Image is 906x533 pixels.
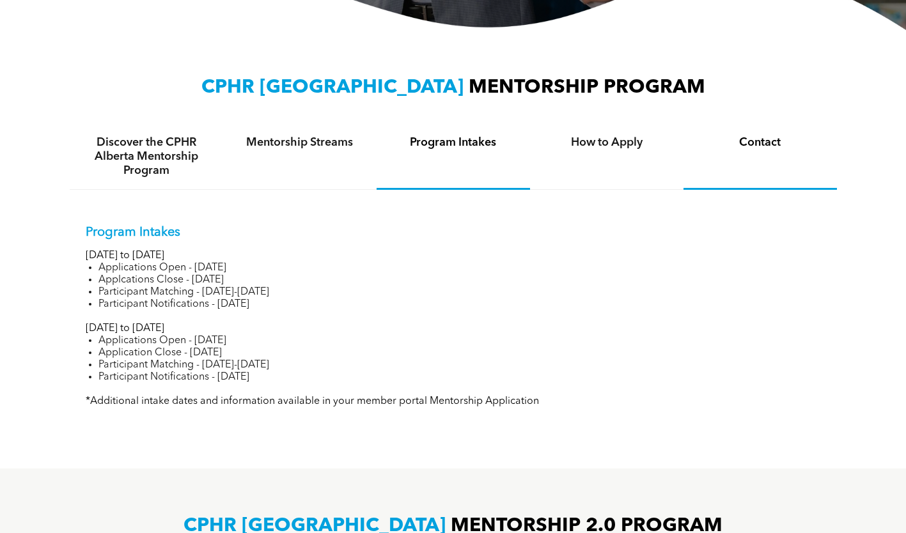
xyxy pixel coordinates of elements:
h4: Contact [695,135,825,150]
li: Participant Matching - [DATE]-[DATE] [98,359,821,371]
span: CPHR [GEOGRAPHIC_DATA] [201,78,464,97]
span: MENTORSHIP PROGRAM [469,78,705,97]
li: Application Close - [DATE] [98,347,821,359]
li: Participant Notifications - [DATE] [98,371,821,383]
h4: Discover the CPHR Alberta Mentorship Program [81,135,212,178]
li: Applications Open - [DATE] [98,335,821,347]
p: *Additional intake dates and information available in your member portal Mentorship Application [86,396,821,408]
li: Participant Notifications - [DATE] [98,298,821,311]
p: [DATE] to [DATE] [86,250,821,262]
h4: Mentorship Streams [235,135,365,150]
li: Participant Matching - [DATE]-[DATE] [98,286,821,298]
p: [DATE] to [DATE] [86,323,821,335]
p: Program Intakes [86,225,821,240]
li: Applications Open - [DATE] [98,262,821,274]
h4: How to Apply [542,135,672,150]
li: Applcations Close - [DATE] [98,274,821,286]
h4: Program Intakes [388,135,519,150]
